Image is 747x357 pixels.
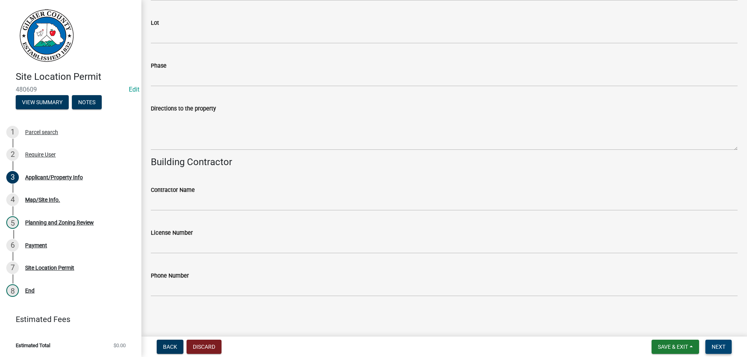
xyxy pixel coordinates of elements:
label: Phase [151,63,167,69]
div: 3 [6,171,19,184]
button: Next [705,340,732,354]
div: Parcel search [25,129,58,135]
div: Require User [25,152,56,157]
button: Back [157,340,183,354]
button: View Summary [16,95,69,109]
div: Map/Site Info. [25,197,60,202]
span: Next [712,344,725,350]
h4: Building Contractor [151,156,738,168]
div: Payment [25,243,47,248]
button: Notes [72,95,102,109]
label: Directions to the property [151,106,216,112]
wm-modal-confirm: Edit Application Number [129,86,139,93]
div: 5 [6,216,19,229]
wm-modal-confirm: Summary [16,99,69,106]
div: Applicant/Property Info [25,175,83,180]
div: End [25,288,35,293]
span: $0.00 [114,343,126,348]
div: 6 [6,239,19,252]
a: Estimated Fees [6,311,129,327]
label: Contractor Name [151,188,195,193]
span: Estimated Total [16,343,50,348]
div: 2 [6,148,19,161]
span: 480609 [16,86,126,93]
label: Phone Number [151,273,189,279]
div: Site Location Permit [25,265,74,271]
button: Discard [187,340,222,354]
img: Gilmer County, Georgia [16,8,75,63]
span: Save & Exit [658,344,688,350]
a: Edit [129,86,139,93]
label: License Number [151,230,193,236]
div: Planning and Zoning Review [25,220,94,225]
div: 1 [6,126,19,138]
div: 7 [6,261,19,274]
span: Back [163,344,177,350]
div: 8 [6,284,19,297]
button: Save & Exit [652,340,699,354]
label: Lot [151,20,159,26]
div: 4 [6,193,19,206]
wm-modal-confirm: Notes [72,99,102,106]
h4: Site Location Permit [16,71,135,83]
